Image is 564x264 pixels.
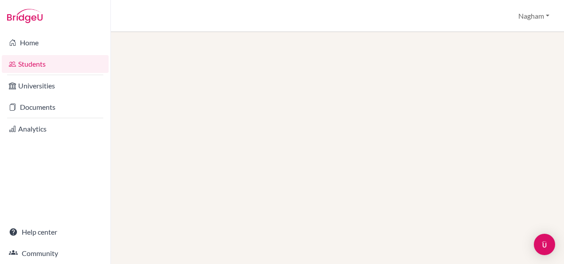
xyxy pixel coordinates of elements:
a: Students [2,55,109,73]
img: Bridge-U [7,9,43,23]
a: Home [2,34,109,52]
div: Open Intercom Messenger [534,234,555,255]
a: Help center [2,223,109,241]
a: Universities [2,77,109,95]
a: Documents [2,98,109,116]
button: Nagham [514,8,553,24]
a: Community [2,244,109,262]
a: Analytics [2,120,109,138]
